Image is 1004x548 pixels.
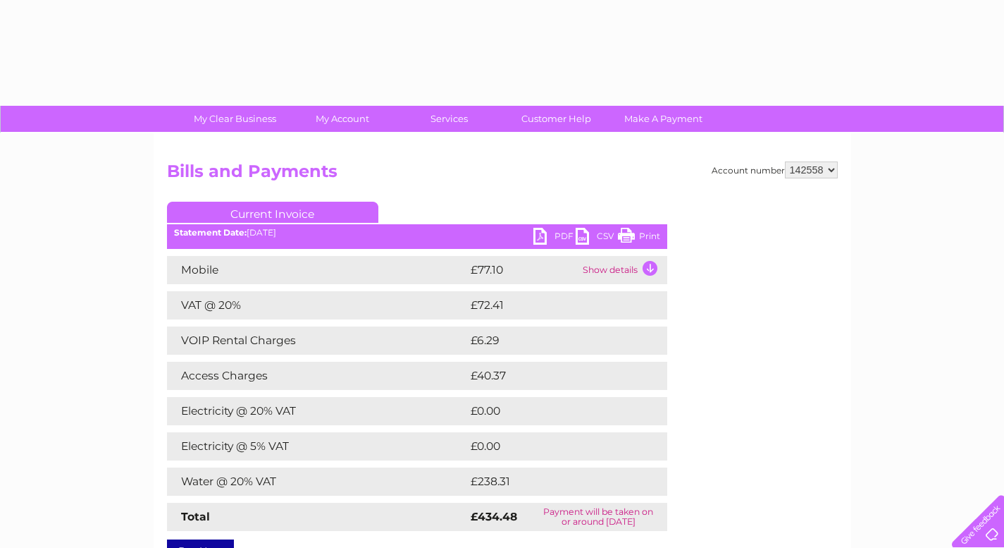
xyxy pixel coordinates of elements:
a: Make A Payment [605,106,721,132]
td: Mobile [167,256,467,284]
a: Current Invoice [167,202,378,223]
a: Print [618,228,660,248]
a: CSV [576,228,618,248]
a: PDF [533,228,576,248]
a: Customer Help [498,106,614,132]
b: Statement Date: [174,227,247,238]
td: Water @ 20% VAT [167,468,467,496]
strong: Total [181,510,210,523]
div: [DATE] [167,228,667,238]
td: £238.31 [467,468,641,496]
td: £40.37 [467,362,638,390]
td: £6.29 [467,327,634,355]
td: VAT @ 20% [167,291,467,319]
td: VOIP Rental Charges [167,327,467,355]
td: Access Charges [167,362,467,390]
td: £72.41 [467,291,638,319]
td: Electricity @ 20% VAT [167,397,467,425]
strong: £434.48 [471,510,517,523]
td: £77.10 [467,256,579,284]
td: Electricity @ 5% VAT [167,432,467,461]
td: £0.00 [467,432,635,461]
td: £0.00 [467,397,635,425]
a: My Clear Business [177,106,293,132]
a: My Account [284,106,400,132]
td: Payment will be taken on or around [DATE] [530,503,667,531]
h2: Bills and Payments [167,162,838,188]
a: Services [391,106,507,132]
div: Account number [712,162,838,178]
td: Show details [579,256,667,284]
